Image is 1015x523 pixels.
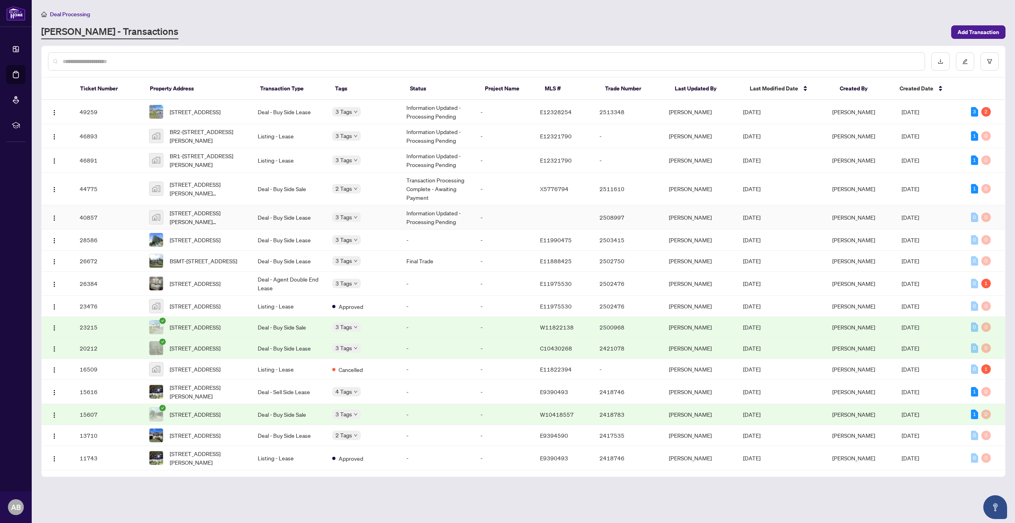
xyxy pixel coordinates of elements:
span: E11888425 [540,257,572,264]
td: Information Updated - Processing Pending [400,205,474,230]
td: 40857 [73,205,143,230]
span: [DATE] [743,132,760,140]
span: [PERSON_NAME] [832,303,875,310]
span: Approved [339,302,363,311]
td: Deal - Buy Side Lease [251,230,326,251]
button: Add Transaction [951,25,1005,39]
button: Open asap [983,495,1007,519]
div: 0 [981,387,991,397]
td: [PERSON_NAME] [663,338,737,359]
img: Logo [51,325,57,331]
button: download [931,52,950,71]
img: Logo [51,158,57,164]
td: [PERSON_NAME] [663,172,737,205]
span: download [938,59,943,64]
td: [PERSON_NAME] [663,100,737,124]
span: [DATE] [743,324,760,331]
td: - [400,230,474,251]
span: [DATE] [902,303,919,310]
td: - [400,338,474,359]
span: [DATE] [902,214,919,221]
td: 2511610 [593,172,663,205]
td: Listing - Lease [251,148,326,172]
span: 3 Tags [335,235,352,244]
div: 1 [971,155,978,165]
td: [PERSON_NAME] [663,124,737,148]
span: [DATE] [902,257,919,264]
span: [DATE] [902,280,919,287]
span: 3 Tags [335,322,352,331]
th: Property Address [144,78,254,100]
th: Trade Number [599,78,669,100]
td: [PERSON_NAME] [663,205,737,230]
img: thumbnail-img [149,451,163,465]
span: [DATE] [743,454,760,462]
span: [DATE] [743,214,760,221]
td: 15607 [73,404,143,425]
img: thumbnail-img [149,362,163,376]
button: Logo [48,277,61,290]
a: [PERSON_NAME] - Transactions [41,25,178,39]
button: filter [981,52,999,71]
span: [STREET_ADDRESS] [170,344,220,352]
span: [STREET_ADDRESS][PERSON_NAME] [170,383,245,400]
td: - [474,359,534,380]
td: 2502750 [593,251,663,272]
td: Deal - Buy Side Lease [251,205,326,230]
span: down [354,412,358,416]
span: [PERSON_NAME] [832,388,875,395]
div: 0 [971,279,978,288]
span: E11990475 [540,236,572,243]
span: E12321790 [540,157,572,164]
td: 46891 [73,148,143,172]
span: [STREET_ADDRESS] [170,365,220,374]
span: [STREET_ADDRESS][PERSON_NAME][PERSON_NAME] [170,180,245,197]
td: - [400,425,474,446]
span: E9390493 [540,454,568,462]
span: Last Modified Date [750,84,798,93]
span: [PERSON_NAME] [832,108,875,115]
span: down [354,282,358,285]
span: Cancelled [339,365,363,374]
button: Logo [48,363,61,375]
td: - [400,404,474,425]
img: thumbnail-img [149,277,163,290]
th: Created Date [893,78,963,100]
span: down [354,110,358,114]
button: Logo [48,234,61,246]
span: E9390493 [540,388,568,395]
span: [STREET_ADDRESS] [170,302,220,310]
div: 0 [981,322,991,332]
span: check-circle [159,339,166,345]
td: 49259 [73,100,143,124]
span: [DATE] [743,257,760,264]
span: [DATE] [902,324,919,331]
div: 0 [981,343,991,353]
span: [DATE] [743,108,760,115]
td: - [474,205,534,230]
span: [DATE] [902,432,919,439]
div: 0 [981,155,991,165]
th: Last Updated By [668,78,743,100]
td: Deal - Buy Side Sale [251,317,326,338]
td: - [400,317,474,338]
td: 20212 [73,338,143,359]
td: [PERSON_NAME] [663,359,737,380]
img: thumbnail-img [149,429,163,442]
span: [DATE] [902,157,919,164]
img: Logo [51,367,57,373]
img: Logo [51,215,57,221]
div: 0 [981,453,991,463]
span: [PERSON_NAME] [832,157,875,164]
td: 13710 [73,425,143,446]
td: Information Updated - Processing Pending [400,100,474,124]
img: thumbnail-img [149,182,163,195]
td: 15616 [73,380,143,404]
span: [PERSON_NAME] [832,132,875,140]
span: [STREET_ADDRESS] [170,323,220,331]
span: [DATE] [902,108,919,115]
span: 2 Tags [335,184,352,193]
span: [STREET_ADDRESS][PERSON_NAME][PERSON_NAME] [170,209,245,226]
span: 3 Tags [335,343,352,352]
span: E9394590 [540,432,568,439]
